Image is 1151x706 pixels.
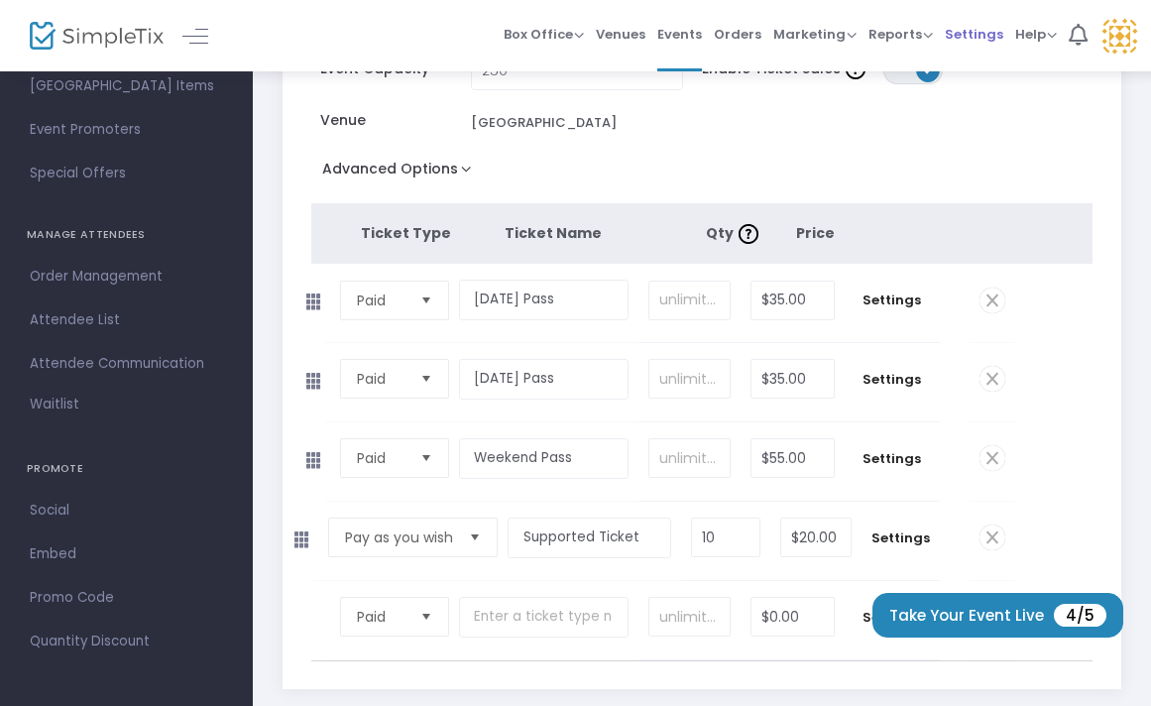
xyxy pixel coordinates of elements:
[459,359,629,400] input: Enter a ticket type name. e.g. General Admission
[504,25,584,44] span: Box Office
[796,223,835,243] span: Price
[596,9,645,59] span: Venues
[459,280,629,320] input: Enter a ticket type name. e.g. General Admission
[461,519,489,556] button: Select
[649,598,731,636] input: unlimited
[505,223,602,243] span: Ticket Name
[871,529,930,548] span: Settings
[751,598,834,636] input: Price
[412,439,440,477] button: Select
[357,291,404,310] span: Paid
[30,585,223,611] span: Promo Code
[357,448,404,468] span: Paid
[751,439,834,477] input: Price
[345,528,453,547] span: Pay as you wish
[855,370,929,390] span: Settings
[773,25,857,44] span: Marketing
[706,223,763,243] span: Qty
[357,607,404,627] span: Paid
[412,282,440,319] button: Select
[27,449,226,489] h4: PROMOTE
[714,9,761,59] span: Orders
[508,518,671,558] input: Enter a ticket type name. e.g. General Admission
[459,597,629,638] input: Enter a ticket type name. e.g. General Admission
[751,360,834,398] input: Price
[1015,25,1057,44] span: Help
[412,598,440,636] button: Select
[412,360,440,398] button: Select
[868,25,933,44] span: Reports
[30,351,223,377] span: Attendee Communication
[361,223,451,243] span: Ticket Type
[657,9,702,59] span: Events
[30,307,223,333] span: Attendee List
[30,264,223,290] span: Order Management
[30,73,223,99] span: [GEOGRAPHIC_DATA] Items
[27,215,226,255] h4: MANAGE ATTENDEES
[357,369,404,389] span: Paid
[459,438,629,479] input: Enter a ticket type name. e.g. General Admission
[30,117,223,143] span: Event Promoters
[30,498,223,524] span: Social
[739,224,758,244] img: question-mark
[649,282,731,319] input: unlimited
[649,439,731,477] input: unlimited
[855,291,929,310] span: Settings
[872,593,1123,638] button: Take Your Event Live4/5
[320,110,471,131] span: Venue
[30,161,223,186] span: Special Offers
[649,360,731,398] input: unlimited
[855,608,929,628] span: Settings
[30,541,223,567] span: Embed
[471,113,617,133] div: [GEOGRAPHIC_DATA]
[30,395,79,414] span: Waitlist
[751,282,834,319] input: Price
[1054,604,1106,627] span: 4/5
[311,155,491,190] button: Advanced Options
[855,449,929,469] span: Settings
[781,519,851,556] input: Price
[30,629,223,654] span: Quantity Discount
[945,9,1003,59] span: Settings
